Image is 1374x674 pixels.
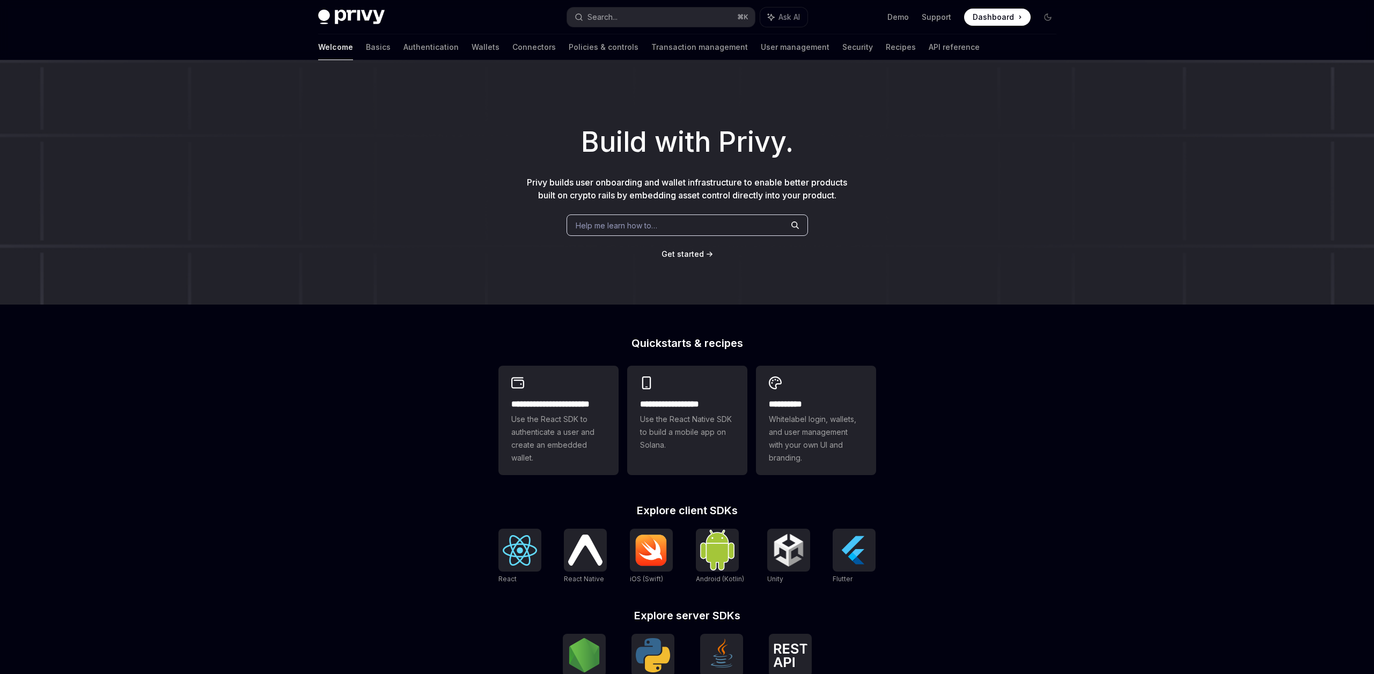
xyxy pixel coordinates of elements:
span: Dashboard [973,12,1014,23]
span: Whitelabel login, wallets, and user management with your own UI and branding. [769,413,863,464]
a: **** *****Whitelabel login, wallets, and user management with your own UI and branding. [756,366,876,475]
button: Search...⌘K [567,8,755,27]
img: Python [636,638,670,672]
h2: Explore server SDKs [498,610,876,621]
a: Basics [366,34,391,60]
span: Ask AI [778,12,800,23]
img: React Native [568,535,602,565]
button: Toggle dark mode [1039,9,1056,26]
a: ReactReact [498,529,541,584]
img: Flutter [837,533,871,567]
a: Get started [662,249,704,260]
a: Connectors [512,34,556,60]
img: React [503,535,537,566]
a: Demo [887,12,909,23]
a: Dashboard [964,9,1031,26]
a: FlutterFlutter [833,529,876,584]
span: Get started [662,249,704,258]
a: Authentication [403,34,459,60]
span: React Native [564,575,604,583]
div: Search... [587,11,618,24]
a: Android (Kotlin)Android (Kotlin) [696,529,744,584]
span: Use the React SDK to authenticate a user and create an embedded wallet. [511,413,606,464]
span: Help me learn how to… [576,220,657,231]
span: Flutter [833,575,853,583]
img: NodeJS [567,638,601,672]
a: **** **** **** ***Use the React Native SDK to build a mobile app on Solana. [627,366,747,475]
a: Policies & controls [569,34,638,60]
img: iOS (Swift) [634,534,668,566]
a: Support [922,12,951,23]
a: Wallets [472,34,499,60]
button: Ask AI [760,8,807,27]
a: UnityUnity [767,529,810,584]
a: iOS (Swift)iOS (Swift) [630,529,673,584]
h2: Explore client SDKs [498,505,876,516]
a: React NativeReact Native [564,529,607,584]
img: Unity [772,533,806,567]
a: Recipes [886,34,916,60]
img: dark logo [318,10,385,25]
span: Unity [767,575,783,583]
a: API reference [929,34,980,60]
span: Android (Kotlin) [696,575,744,583]
span: Privy builds user onboarding and wallet infrastructure to enable better products built on crypto ... [527,177,847,201]
span: ⌘ K [737,13,748,21]
span: Use the React Native SDK to build a mobile app on Solana. [640,413,734,451]
h1: Build with Privy. [17,121,1357,163]
span: React [498,575,517,583]
img: Java [704,638,739,672]
a: Welcome [318,34,353,60]
img: REST API [773,643,807,667]
img: Android (Kotlin) [700,530,734,570]
a: User management [761,34,829,60]
a: Security [842,34,873,60]
span: iOS (Swift) [630,575,663,583]
h2: Quickstarts & recipes [498,338,876,349]
a: Transaction management [651,34,748,60]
